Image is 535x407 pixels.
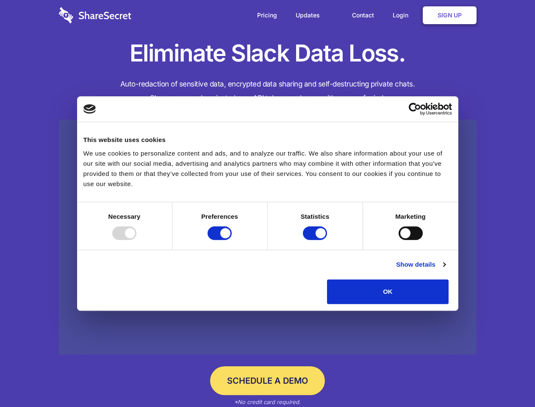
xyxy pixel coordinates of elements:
a: Contact [344,2,383,28]
strong: Marketing [395,213,426,220]
a: Show details [396,259,445,270]
h4: Auto-redaction of sensitive data, encrypted data sharing and self-destructing private chats. Shar... [59,77,477,105]
em: *No credit card required. [234,399,301,405]
a: Pricing [249,2,286,28]
div: This website uses cookies [83,135,452,145]
h1: Eliminate Slack Data Loss. [59,38,477,69]
a: Schedule a Demo [210,366,325,395]
img: logo [83,104,96,114]
a: Sign Up [423,6,477,24]
strong: Necessary [108,213,141,220]
a: Login [384,2,421,28]
div: We use cookies to personalize content and ads, and to analyze our traffic. We also share informat... [83,148,452,189]
button: OK [327,279,449,304]
a: Wistia video thumbnail [59,120,477,355]
strong: Statistics [301,213,330,220]
img: logo-wordmark-white-trans-d4663122ce5f474addd5e946df7df03e33cb6a1c49d2221995e7729f52c070b2.svg [59,7,131,23]
strong: Preferences [201,213,238,220]
a: Usercentrics Cookiebot - opens in a new window [378,103,452,115]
